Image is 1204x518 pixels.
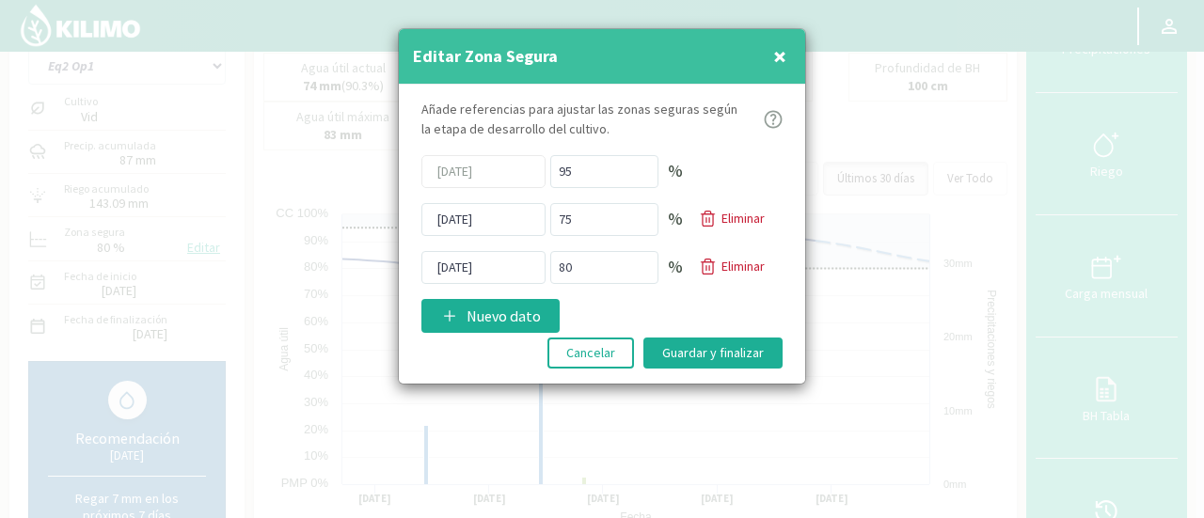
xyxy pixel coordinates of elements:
[413,43,558,70] h4: Editar Zona Segura
[421,203,546,236] input: dd/mm/yyyy
[721,209,765,228] p: Eliminar
[550,251,658,284] input: Porcentaje
[668,206,683,232] p: %
[692,208,771,229] button: Eliminar
[421,155,546,188] input: dd/mm/yyyy
[421,299,560,333] button: Nuevo dato
[692,256,771,277] button: Eliminar
[668,158,683,184] p: %
[668,254,683,280] p: %
[721,257,765,276] p: Eliminar
[421,100,747,140] p: Añade referencias para ajustar las zonas seguras según la etapa de desarrollo del cultivo.
[467,305,541,327] p: Nuevo dato
[768,38,791,75] button: Close
[643,337,783,369] button: Guardar y finalizar
[547,337,634,369] button: Cancelar
[550,203,658,236] input: Porcentaje
[550,155,658,188] input: Porcentaje
[773,40,786,71] span: ×
[421,251,546,284] input: dd/mm/yyyy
